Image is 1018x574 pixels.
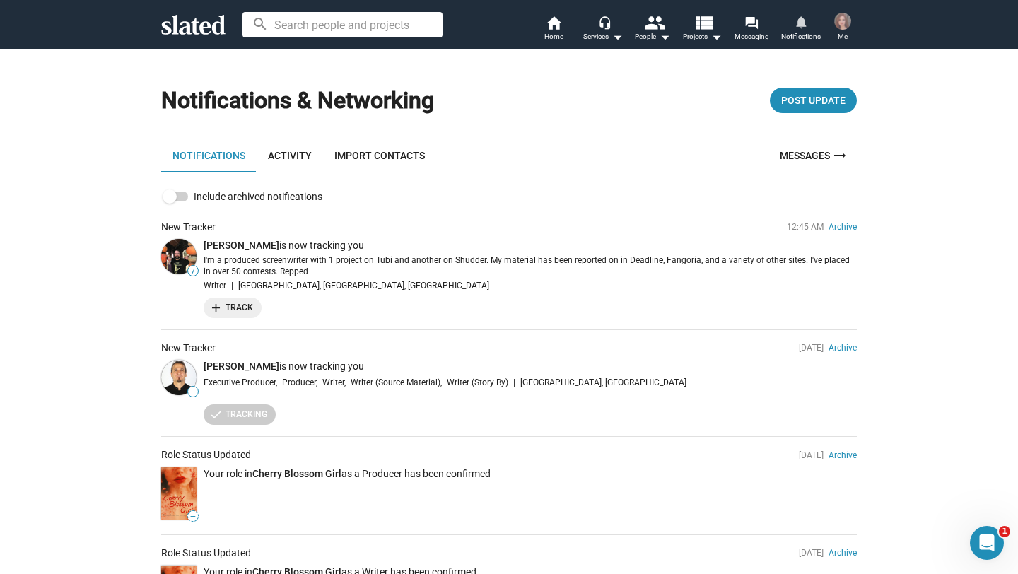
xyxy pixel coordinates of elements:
[829,343,857,353] a: Archive
[161,360,197,395] a: Erman Kaplama —
[744,16,758,29] mat-icon: forum
[776,14,826,45] a: Notifications
[771,139,857,172] a: Messages
[231,279,233,292] span: |
[323,139,436,172] a: Import Contacts
[204,404,276,425] button: Tracking
[826,10,860,47] button: Dilvin IsikliMe
[644,12,665,33] mat-icon: people
[188,267,198,276] span: 7
[161,86,434,116] h1: Notifications & Networking
[628,14,677,45] button: People
[727,14,776,45] a: Messaging
[829,222,857,232] a: Archive
[204,376,277,389] span: Executive Producer,
[829,548,857,558] a: Archive
[161,239,197,274] a: Travis Seppala 7
[209,300,223,314] mat-icon: add
[656,28,673,45] mat-icon: arrow_drop_down
[204,279,226,292] span: Writer
[683,28,722,45] span: Projects
[212,407,267,422] span: Tracking
[204,255,857,278] p: I'm a produced screenwriter with 1 project on Tubi and another on Shudder. My material has been r...
[578,14,628,45] button: Services
[209,407,223,421] mat-icon: check
[520,376,686,389] span: [GEOGRAPHIC_DATA], [GEOGRAPHIC_DATA]
[598,16,611,28] mat-icon: headset_mic
[161,239,197,274] img: Travis Seppala
[970,526,1004,560] iframe: Intercom live chat
[529,14,578,45] a: Home
[829,450,857,460] a: Archive
[252,468,341,479] a: Cherry Blossom Girl
[794,15,807,28] mat-icon: notifications
[781,88,846,113] span: Post Update
[999,526,1010,537] span: 1
[188,388,198,397] span: —
[161,139,257,172] a: Notifications
[583,28,623,45] div: Services
[635,28,670,45] div: People
[161,341,216,355] div: New Tracker
[513,376,515,389] span: |
[708,28,725,45] mat-icon: arrow_drop_down
[257,139,323,172] a: Activity
[161,448,251,462] div: Role Status Updated
[799,450,824,460] span: [DATE]
[799,343,824,353] span: [DATE]
[194,188,322,205] span: Include archived notifications
[609,28,626,45] mat-icon: arrow_drop_down
[787,222,824,232] span: 12:45 AM
[204,360,857,373] p: is now tracking you
[447,376,508,389] span: Writer (Story By)
[242,12,443,37] input: Search people and projects
[161,467,197,520] a: —
[282,376,317,389] span: Producer,
[204,239,857,252] p: is now tracking you
[212,300,253,315] span: Track
[161,546,251,560] div: Role Status Updated
[161,467,197,520] img: Cherry Blossom Girl
[204,467,857,481] p: Your role in as a Producer has been confirmed
[161,221,216,234] div: New Tracker
[204,361,279,372] a: [PERSON_NAME]
[735,28,769,45] span: Messaging
[322,376,346,389] span: Writer,
[799,548,824,558] span: [DATE]
[677,14,727,45] button: Projects
[351,376,442,389] span: Writer (Source Material),
[831,147,848,164] mat-icon: arrow_right_alt
[204,298,262,318] button: Track
[834,13,851,30] img: Dilvin Isikli
[238,279,489,292] span: [GEOGRAPHIC_DATA], [GEOGRAPHIC_DATA], [GEOGRAPHIC_DATA]
[838,28,848,45] span: Me
[694,12,714,33] mat-icon: view_list
[545,14,562,31] mat-icon: home
[204,240,279,251] a: [PERSON_NAME]
[770,88,857,113] button: Post Update
[188,512,198,521] span: —
[161,360,197,395] img: Erman Kaplama
[544,28,563,45] span: Home
[781,28,821,45] span: Notifications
